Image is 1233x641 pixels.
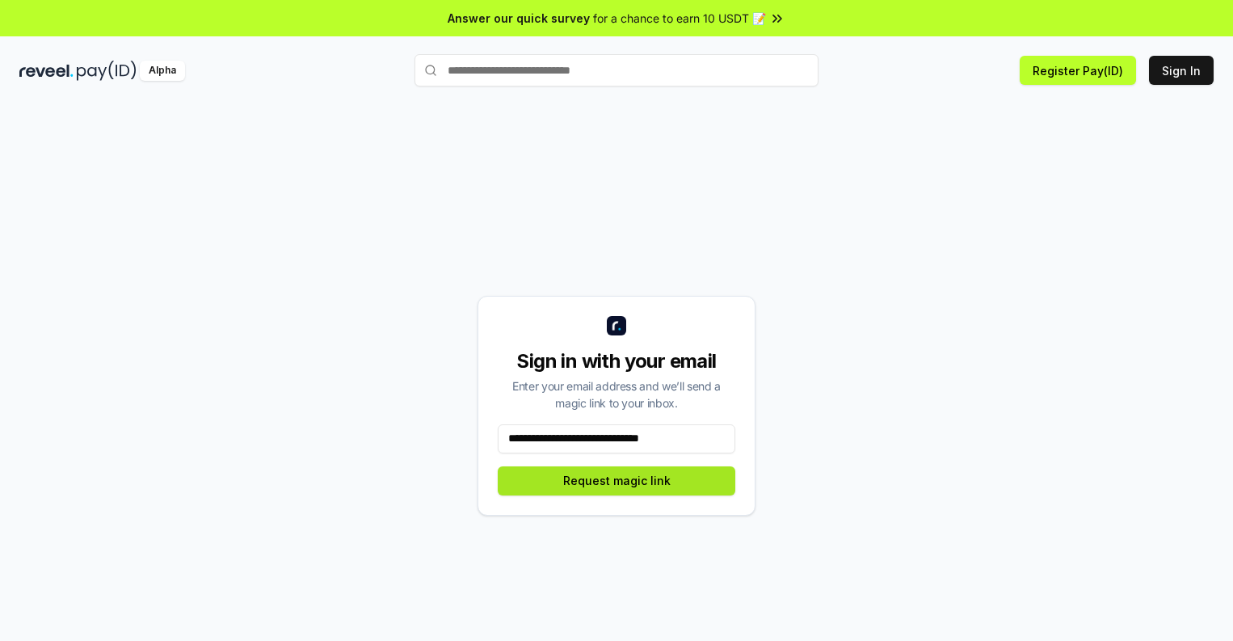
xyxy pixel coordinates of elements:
span: for a chance to earn 10 USDT 📝 [593,10,766,27]
button: Sign In [1149,56,1214,85]
button: Request magic link [498,466,735,496]
img: logo_small [607,316,626,335]
button: Register Pay(ID) [1020,56,1136,85]
img: reveel_dark [19,61,74,81]
div: Alpha [140,61,185,81]
div: Enter your email address and we’ll send a magic link to your inbox. [498,377,735,411]
span: Answer our quick survey [448,10,590,27]
div: Sign in with your email [498,348,735,374]
img: pay_id [77,61,137,81]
